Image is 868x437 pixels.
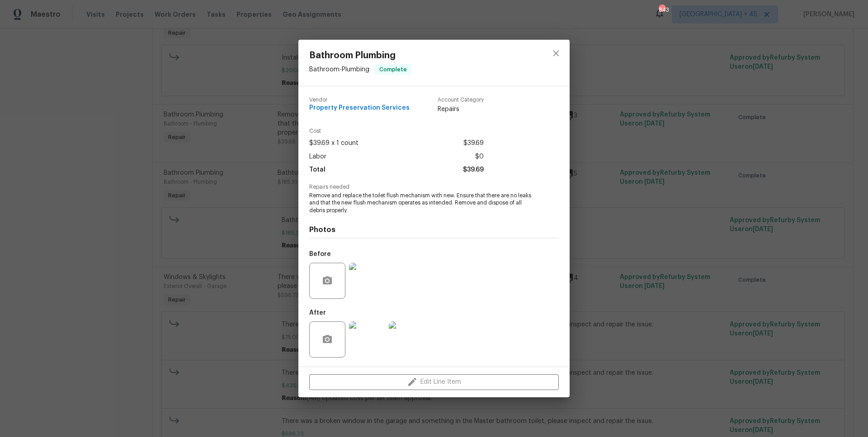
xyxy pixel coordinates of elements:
span: Cost [309,128,484,134]
span: Total [309,163,325,177]
span: Bathroom Plumbing [309,51,411,60]
button: close [545,42,567,64]
span: Bathroom - Plumbing [309,66,369,73]
span: $0 [475,150,484,163]
span: Vendor [309,97,410,103]
div: 843 [659,5,665,14]
span: Property Preservation Services [309,105,410,112]
span: $39.69 [463,137,484,150]
span: Remove and replace the toilet flush mechanism with new. Ensure that there are no leaks and that t... [309,192,534,214]
h4: Photos [309,225,559,234]
span: Repairs needed [309,184,559,190]
span: $39.69 x 1 count [309,137,359,150]
h5: Before [309,251,331,257]
h5: After [309,310,326,316]
span: Complete [376,65,410,74]
span: Account Category [438,97,484,103]
span: Labor [309,150,326,163]
span: $39.69 [463,163,484,177]
span: Repairs [438,105,484,114]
